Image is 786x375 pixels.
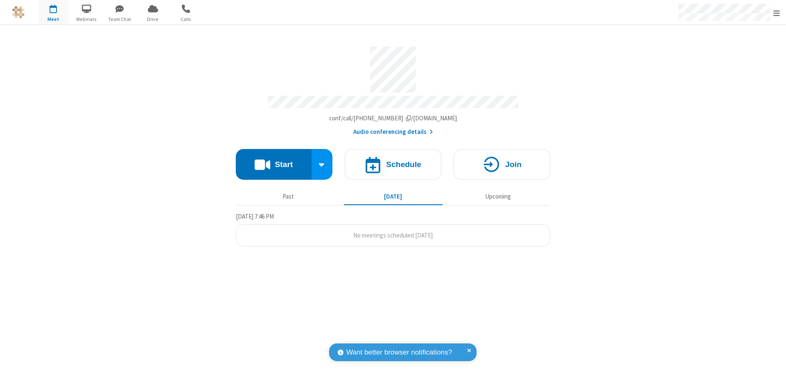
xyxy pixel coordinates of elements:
[12,6,25,18] img: QA Selenium DO NOT DELETE OR CHANGE
[236,41,550,137] section: Account details
[353,127,433,137] button: Audio conferencing details
[236,149,312,180] button: Start
[71,16,102,23] span: Webinars
[353,231,433,239] span: No meetings scheduled [DATE]
[345,149,441,180] button: Schedule
[38,16,69,23] span: Meet
[449,189,547,204] button: Upcoming
[346,347,452,358] span: Want better browser notifications?
[275,160,293,168] h4: Start
[386,160,421,168] h4: Schedule
[312,149,333,180] div: Start conference options
[239,189,338,204] button: Past
[236,212,274,220] span: [DATE] 7:46 PM
[236,212,550,247] section: Today's Meetings
[454,149,550,180] button: Join
[329,114,457,123] button: Copy my meeting room linkCopy my meeting room link
[171,16,201,23] span: Calls
[344,189,443,204] button: [DATE]
[766,354,780,369] iframe: Chat
[505,160,522,168] h4: Join
[104,16,135,23] span: Team Chat
[329,114,457,122] span: Copy my meeting room link
[138,16,168,23] span: Drive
